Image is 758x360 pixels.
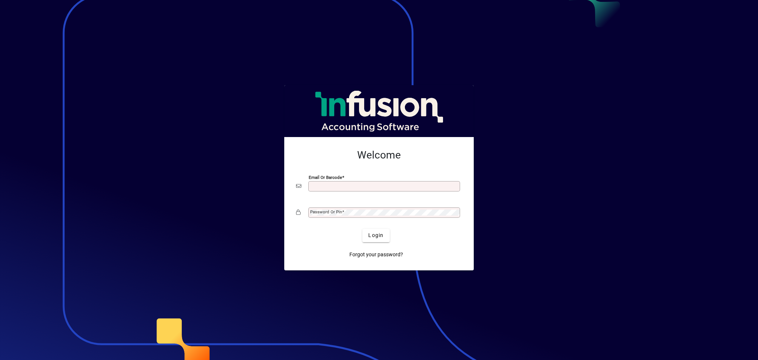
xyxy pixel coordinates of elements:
[368,231,383,239] span: Login
[362,229,389,242] button: Login
[346,248,406,261] a: Forgot your password?
[310,209,342,214] mat-label: Password or Pin
[296,149,462,161] h2: Welcome
[309,174,342,180] mat-label: Email or Barcode
[349,251,403,259] span: Forgot your password?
